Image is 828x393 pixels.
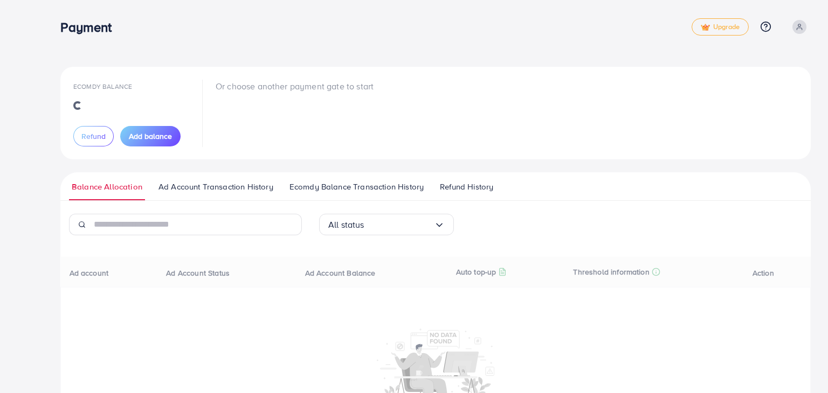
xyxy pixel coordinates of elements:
span: Add balance [129,131,172,142]
span: Ecomdy Balance [73,82,132,91]
span: Refund History [440,181,493,193]
button: Refund [73,126,114,146]
span: All status [328,216,364,233]
span: Refund [81,131,106,142]
div: Search for option [319,214,454,235]
span: Ecomdy Balance Transaction History [289,181,424,193]
span: Balance Allocation [72,181,142,193]
span: Ad Account Transaction History [158,181,273,193]
input: Search for option [364,216,434,233]
span: Upgrade [701,23,740,31]
button: Add balance [120,126,181,146]
p: Or choose another payment gate to start [216,80,374,93]
img: tick [701,24,710,31]
h3: Payment [60,19,120,35]
a: tickUpgrade [692,18,749,36]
